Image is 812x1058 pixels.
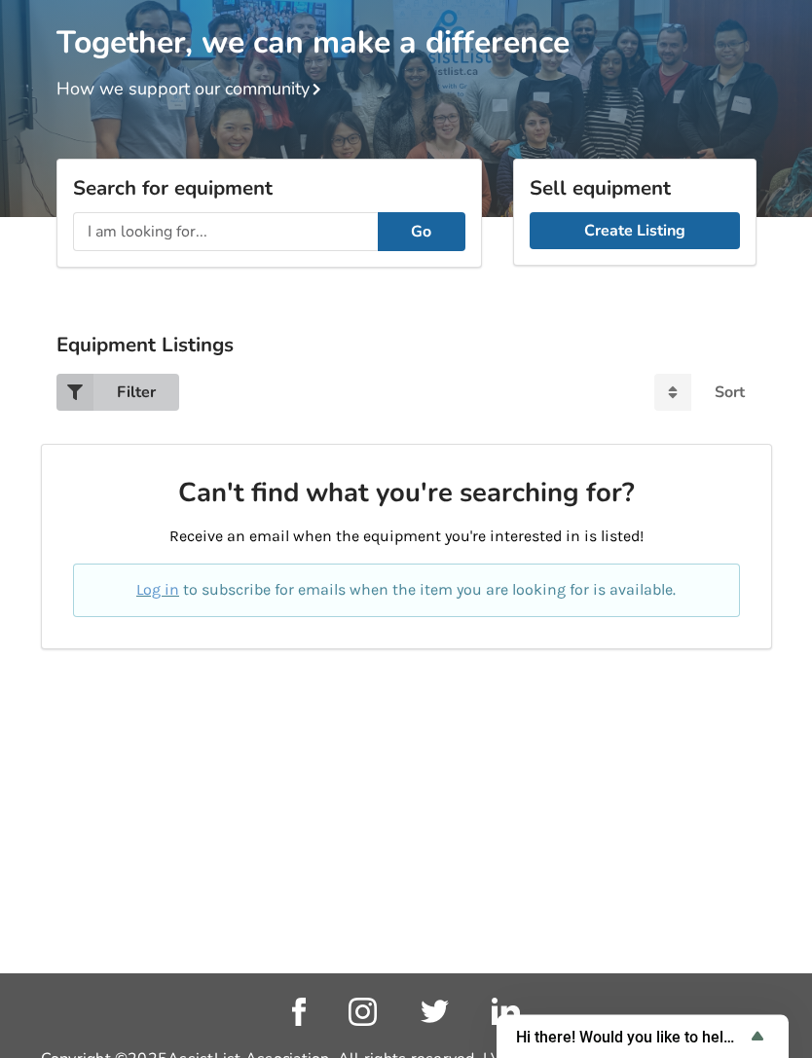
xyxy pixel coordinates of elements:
[73,527,740,549] p: Receive an email when the equipment you're interested in is listed!
[516,1025,769,1048] button: Show survey - Hi there! Would you like to help us improve AssistList?
[421,1001,449,1024] img: twitter_link
[73,213,378,252] input: I am looking for...
[530,213,740,250] a: Create Listing
[117,385,156,401] div: Filter
[516,1028,746,1046] span: Hi there! Would you like to help us improve AssistList?
[492,999,520,1026] img: linkedin_link
[715,385,745,401] div: Sort
[292,999,306,1027] img: facebook_link
[56,333,757,358] h3: Equipment Listings
[378,213,465,252] button: Go
[530,176,740,201] h3: Sell equipment
[73,477,740,511] h2: Can't find what you're searching for?
[349,999,377,1027] img: instagram_link
[73,176,465,201] h3: Search for equipment
[96,580,717,602] p: to subscribe for emails when the item you are looking for is available.
[136,581,179,600] a: Log in
[56,78,329,101] a: How we support our community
